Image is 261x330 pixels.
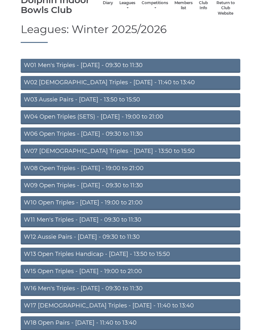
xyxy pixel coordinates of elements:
[21,76,240,90] a: W02 [DEMOGRAPHIC_DATA] Triples - [DATE] - 11:40 to 13:40
[21,127,240,141] a: W06 Open Triples - [DATE] - 09:30 to 11:30
[21,282,240,296] a: W16 Men's Triples - [DATE] - 09:30 to 11:30
[199,0,208,11] a: Club Info
[103,0,113,6] a: Diary
[21,213,240,227] a: W11 Men's Triples - [DATE] - 09:30 to 11:30
[21,162,240,176] a: W08 Open Triples - [DATE] - 19:00 to 21:00
[21,196,240,210] a: W10 Open Triples - [DATE] - 19:00 to 21:00
[21,299,240,313] a: W17 [DEMOGRAPHIC_DATA] Triples - [DATE] - 11:40 to 13:40
[142,0,168,11] a: Competitions
[214,0,237,16] a: Return to Club Website
[21,110,240,124] a: W04 Open Triples (SETS) - [DATE] - 19:00 to 21:00
[21,248,240,262] a: W13 Open Triples Handicap - [DATE] - 13:50 to 15:50
[21,145,240,159] a: W07 [DEMOGRAPHIC_DATA] Triples - [DATE] - 13:50 to 15:50
[21,24,240,43] h1: Leagues: Winter 2025/2026
[21,230,240,244] a: W12 Aussie Pairs - [DATE] - 09:30 to 11:30
[174,0,193,11] a: Members list
[119,0,135,11] a: Leagues
[21,93,240,107] a: W03 Aussie Pairs - [DATE] - 13:50 to 15:50
[21,265,240,279] a: W15 Open Triples - [DATE] - 19:00 to 21:00
[21,179,240,193] a: W09 Open Triples - [DATE] - 09:30 to 11:30
[21,59,240,73] a: W01 Men's Triples - [DATE] - 09:30 to 11:30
